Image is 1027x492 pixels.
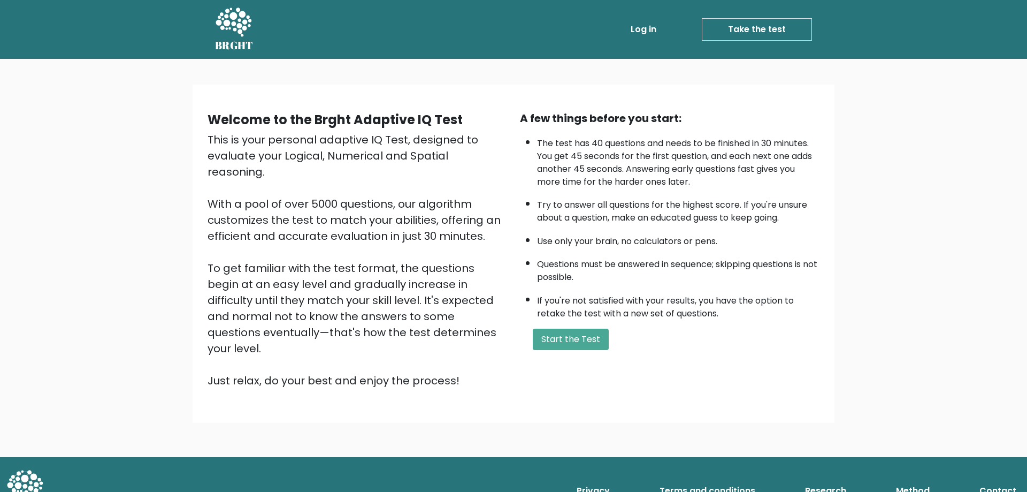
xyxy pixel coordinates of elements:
[533,329,609,350] button: Start the Test
[702,18,812,41] a: Take the test
[215,39,254,52] h5: BRGHT
[626,19,661,40] a: Log in
[208,132,507,389] div: This is your personal adaptive IQ Test, designed to evaluate your Logical, Numerical and Spatial ...
[537,193,819,224] li: Try to answer all questions for the highest score. If you're unsure about a question, make an edu...
[208,111,463,128] b: Welcome to the Brght Adaptive IQ Test
[537,289,819,320] li: If you're not satisfied with your results, you have the option to retake the test with a new set ...
[215,4,254,55] a: BRGHT
[520,110,819,126] div: A few things before you start:
[537,253,819,284] li: Questions must be answered in sequence; skipping questions is not possible.
[537,132,819,188] li: The test has 40 questions and needs to be finished in 30 minutes. You get 45 seconds for the firs...
[537,230,819,248] li: Use only your brain, no calculators or pens.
